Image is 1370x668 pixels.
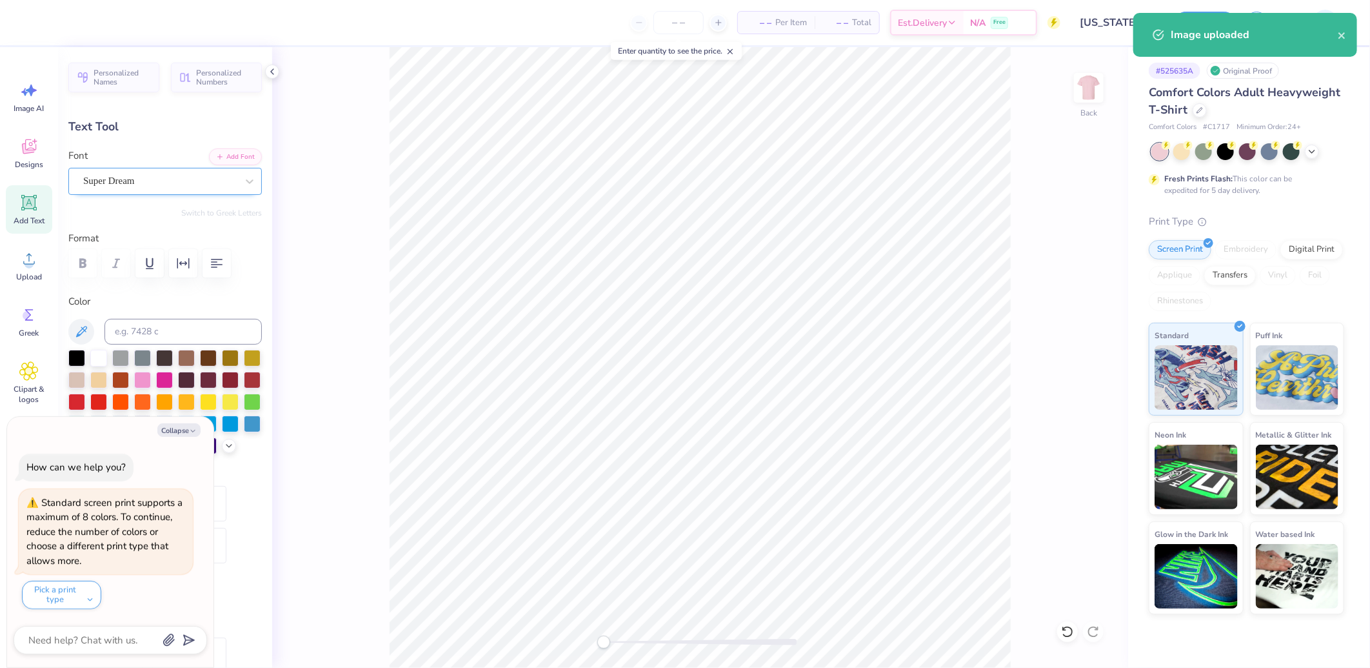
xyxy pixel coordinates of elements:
[8,384,50,405] span: Clipart & logos
[1203,122,1230,133] span: # C1717
[597,636,610,649] div: Accessibility label
[15,159,43,170] span: Designs
[1204,266,1256,285] div: Transfers
[16,272,42,282] span: Upload
[104,319,262,345] input: e.g. 7428 c
[14,103,45,114] span: Image AI
[611,42,742,60] div: Enter quantity to see the price.
[68,118,262,136] div: Text Tool
[19,328,39,338] span: Greek
[171,63,262,92] button: Personalized Numbers
[1256,527,1315,541] span: Water based Ink
[1300,266,1330,285] div: Foil
[68,148,88,163] label: Font
[1215,240,1276,259] div: Embroidery
[1207,63,1279,79] div: Original Proof
[898,16,947,30] span: Est. Delivery
[1149,240,1211,259] div: Screen Print
[1280,240,1343,259] div: Digital Print
[1149,266,1200,285] div: Applique
[1149,85,1340,117] span: Comfort Colors Adult Heavyweight T-Shirt
[1070,10,1165,35] input: Untitled Design
[1080,107,1097,119] div: Back
[157,423,201,437] button: Collapse
[1313,10,1338,35] img: Wilfredo Manabat
[1149,292,1211,311] div: Rhinestones
[1256,345,1339,410] img: Puff Ink
[68,231,262,246] label: Format
[1236,122,1301,133] span: Minimum Order: 24 +
[653,11,704,34] input: – –
[1149,63,1200,79] div: # 525635A
[1155,329,1189,342] span: Standard
[822,16,848,30] span: – –
[14,216,45,226] span: Add Text
[775,16,807,30] span: Per Item
[1076,75,1102,101] img: Back
[970,16,986,30] span: N/A
[1256,544,1339,609] img: Water based Ink
[1256,329,1283,342] span: Puff Ink
[1164,173,1323,196] div: This color can be expedited for 5 day delivery.
[1155,544,1238,609] img: Glow in the Dark Ink
[1155,345,1238,410] img: Standard
[68,294,262,309] label: Color
[1256,428,1332,441] span: Metallic & Glitter Ink
[993,18,1006,27] span: Free
[1149,122,1196,133] span: Comfort Colors
[1256,445,1339,509] img: Metallic & Glitter Ink
[94,68,152,86] span: Personalized Names
[1149,214,1344,229] div: Print Type
[1260,266,1296,285] div: Vinyl
[1155,445,1238,509] img: Neon Ink
[22,581,101,609] button: Pick a print type
[26,496,183,567] div: Standard screen print supports a maximum of 8 colors. To continue, reduce the number of colors or...
[196,68,254,86] span: Personalized Numbers
[1155,428,1186,441] span: Neon Ink
[1164,174,1233,184] strong: Fresh Prints Flash:
[68,63,159,92] button: Personalized Names
[1284,10,1344,35] a: WM
[26,461,126,474] div: How can we help you?
[209,148,262,165] button: Add Font
[181,208,262,218] button: Switch to Greek Letters
[1171,27,1338,43] div: Image uploaded
[1338,27,1347,43] button: close
[852,16,871,30] span: Total
[746,16,771,30] span: – –
[1155,527,1228,541] span: Glow in the Dark Ink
